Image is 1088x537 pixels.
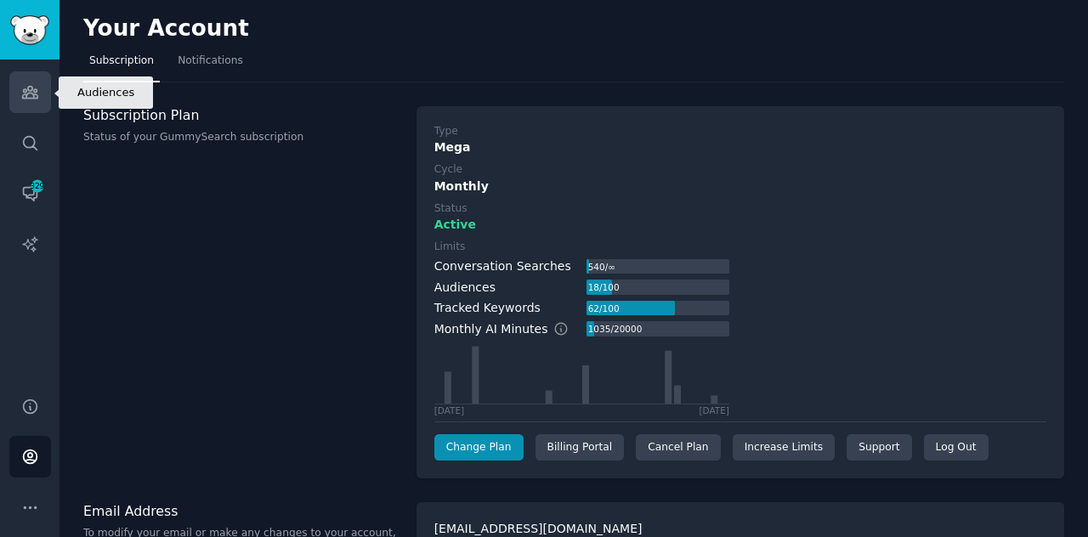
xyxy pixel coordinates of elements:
div: Cycle [434,162,462,178]
div: Mega [434,138,1046,156]
div: 18 / 100 [586,280,620,295]
div: 1035 / 20000 [586,321,643,336]
div: Monthly [434,178,1046,195]
div: Cancel Plan [636,434,720,461]
a: Notifications [172,48,249,82]
a: Subscription [83,48,160,82]
img: GummySearch logo [10,15,49,45]
div: Type [434,124,458,139]
div: Billing Portal [535,434,625,461]
div: Monthly AI Minutes [434,320,586,338]
span: 329 [30,180,45,192]
a: Change Plan [434,434,524,461]
div: Log Out [924,434,989,461]
div: Status [434,201,467,217]
a: 329 [9,172,51,214]
p: Status of your GummySearch subscription [83,130,399,145]
div: 62 / 100 [586,301,620,316]
div: Tracked Keywords [434,299,541,317]
div: [DATE] [699,404,729,416]
a: Increase Limits [733,434,836,461]
span: Notifications [178,54,243,69]
span: Active [434,216,476,234]
span: Subscription [89,54,154,69]
div: Conversation Searches [434,257,571,275]
div: 540 / ∞ [586,259,617,274]
h3: Subscription Plan [83,106,399,124]
div: Limits [434,240,466,255]
h3: Email Address [83,502,399,520]
div: [DATE] [434,404,465,416]
div: Audiences [434,279,496,297]
a: Support [847,434,911,461]
h2: Your Account [83,15,249,42]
